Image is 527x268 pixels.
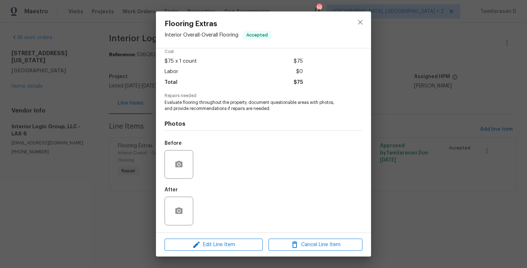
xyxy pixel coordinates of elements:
[243,32,271,39] span: Accepted
[165,33,238,38] span: Interior Overall - Overall Flooring
[269,239,362,251] button: Cancel Line Item
[294,56,303,67] span: $75
[165,77,177,88] span: Total
[294,77,303,88] span: $75
[271,240,360,249] span: Cancel Line Item
[165,49,303,54] span: Cost
[165,94,362,98] span: Repairs needed
[165,187,178,192] h5: After
[165,56,197,67] span: $75 x 1 count
[165,239,263,251] button: Edit Line Item
[167,240,261,249] span: Edit Line Item
[352,14,369,31] button: close
[296,67,303,77] span: $0
[165,20,271,28] span: Flooring Extras
[165,100,343,112] span: Evaluate flooring throughout the property, document questionable areas with photos, and provide r...
[165,120,362,128] h4: Photos
[165,67,178,77] span: Labor
[317,4,322,11] div: 59
[165,141,182,146] h5: Before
